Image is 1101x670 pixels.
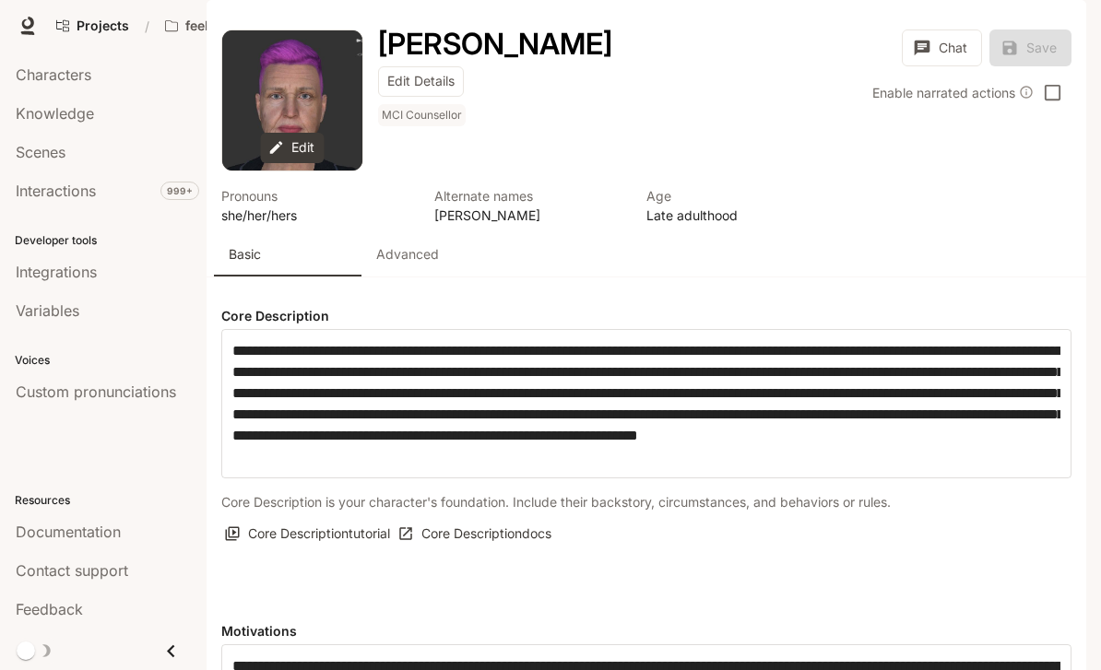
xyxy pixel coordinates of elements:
button: Open character details dialog [378,104,469,134]
button: Edit [260,133,324,163]
button: Open character details dialog [378,29,612,59]
p: Pronouns [221,186,412,206]
p: Late adulthood [646,206,837,225]
p: feeLab [185,18,228,34]
button: All workspaces [157,7,256,44]
button: Core Descriptiontutorial [221,519,395,549]
h4: Core Description [221,307,1071,325]
p: Advanced [376,245,439,264]
button: Open character details dialog [221,186,412,225]
div: label [221,329,1071,478]
div: Avatar image [222,30,362,170]
div: Enable narrated actions [872,83,1034,102]
p: Age [646,186,837,206]
p: Core Description is your character's foundation. Include their backstory, circumstances, and beha... [221,493,891,511]
a: Go to projects [48,7,137,44]
p: [PERSON_NAME] [434,206,625,225]
h4: Motivations [221,622,1071,641]
p: she/her/hers [221,206,412,225]
h1: [PERSON_NAME] [378,26,612,62]
button: Chat [902,29,982,66]
p: Basic [229,245,261,264]
button: Open character avatar dialog [222,30,362,170]
button: Open character details dialog [646,186,837,225]
p: MCI Counsellor [382,108,462,123]
button: Edit Details [378,66,464,97]
div: / [137,17,157,36]
button: Open character details dialog [434,186,625,225]
span: Projects [77,18,129,34]
p: Alternate names [434,186,625,206]
a: Core Descriptiondocs [395,519,556,549]
span: MCI Counsellor [378,104,469,126]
